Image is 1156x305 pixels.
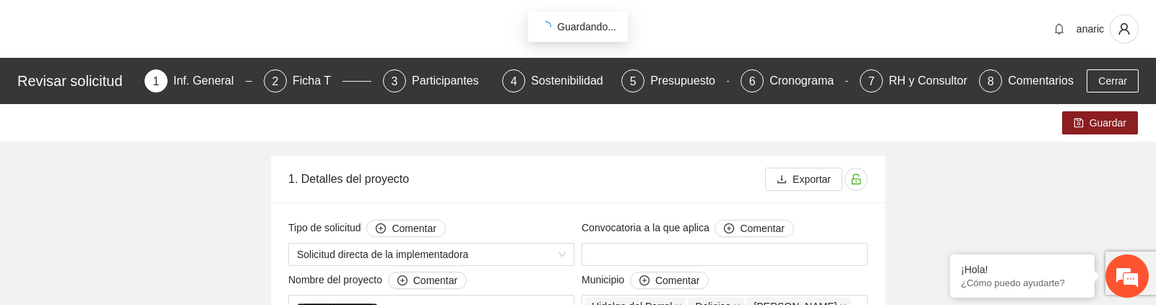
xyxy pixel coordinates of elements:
[293,69,342,93] div: Ficha T
[630,272,709,289] button: Municipio
[538,19,553,35] span: loading
[272,75,279,87] span: 2
[1062,111,1138,134] button: saveGuardar
[777,174,787,186] span: download
[392,75,398,87] span: 3
[392,220,436,236] span: Comentar
[889,69,991,93] div: RH y Consultores
[297,244,566,265] span: Solicitud directa de la implementadora
[388,272,467,289] button: Nombre del proyecto
[383,69,491,93] div: 3Participantes
[793,171,831,187] span: Exportar
[1008,69,1074,93] div: Comentarios
[17,69,136,93] div: Revisar solicitud
[845,168,868,191] button: unlock
[769,69,845,93] div: Cronograma
[288,158,765,199] div: 1. Detalles del proyecto
[988,75,994,87] span: 8
[765,168,842,191] button: downloadExportar
[288,220,446,237] span: Tipo de solicitud
[1098,73,1127,89] span: Cerrar
[288,272,467,289] span: Nombre del proyecto
[650,69,727,93] div: Presupuesto
[502,69,610,93] div: 4Sostenibilidad
[173,69,246,93] div: Inf. General
[582,220,794,237] span: Convocatoria a la que aplica
[715,220,793,237] button: Convocatoria a la que aplica
[749,75,756,87] span: 6
[531,69,615,93] div: Sostenibilidad
[1090,115,1126,131] span: Guardar
[511,75,517,87] span: 4
[376,223,386,235] span: plus-circle
[1074,118,1084,129] span: save
[557,21,616,33] span: Guardando...
[740,220,784,236] span: Comentar
[412,69,491,93] div: Participantes
[1110,22,1138,35] span: user
[1077,23,1104,35] span: anaric
[741,69,848,93] div: 6Cronograma
[1087,69,1139,93] button: Cerrar
[413,272,457,288] span: Comentar
[582,272,709,289] span: Municipio
[630,75,637,87] span: 5
[621,69,729,93] div: 5Presupuesto
[144,69,252,93] div: 1Inf. General
[845,173,867,185] span: unlock
[264,69,371,93] div: 2Ficha T
[1110,14,1139,43] button: user
[153,75,160,87] span: 1
[724,223,734,235] span: plus-circle
[1048,23,1070,35] span: bell
[961,264,1084,275] div: ¡Hola!
[655,272,699,288] span: Comentar
[397,275,407,287] span: plus-circle
[961,278,1084,288] p: ¿Cómo puedo ayudarte?
[860,69,967,93] div: 7RH y Consultores
[868,75,875,87] span: 7
[366,220,445,237] button: Tipo de solicitud
[979,69,1074,93] div: 8Comentarios
[639,275,650,287] span: plus-circle
[1048,17,1071,40] button: bell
